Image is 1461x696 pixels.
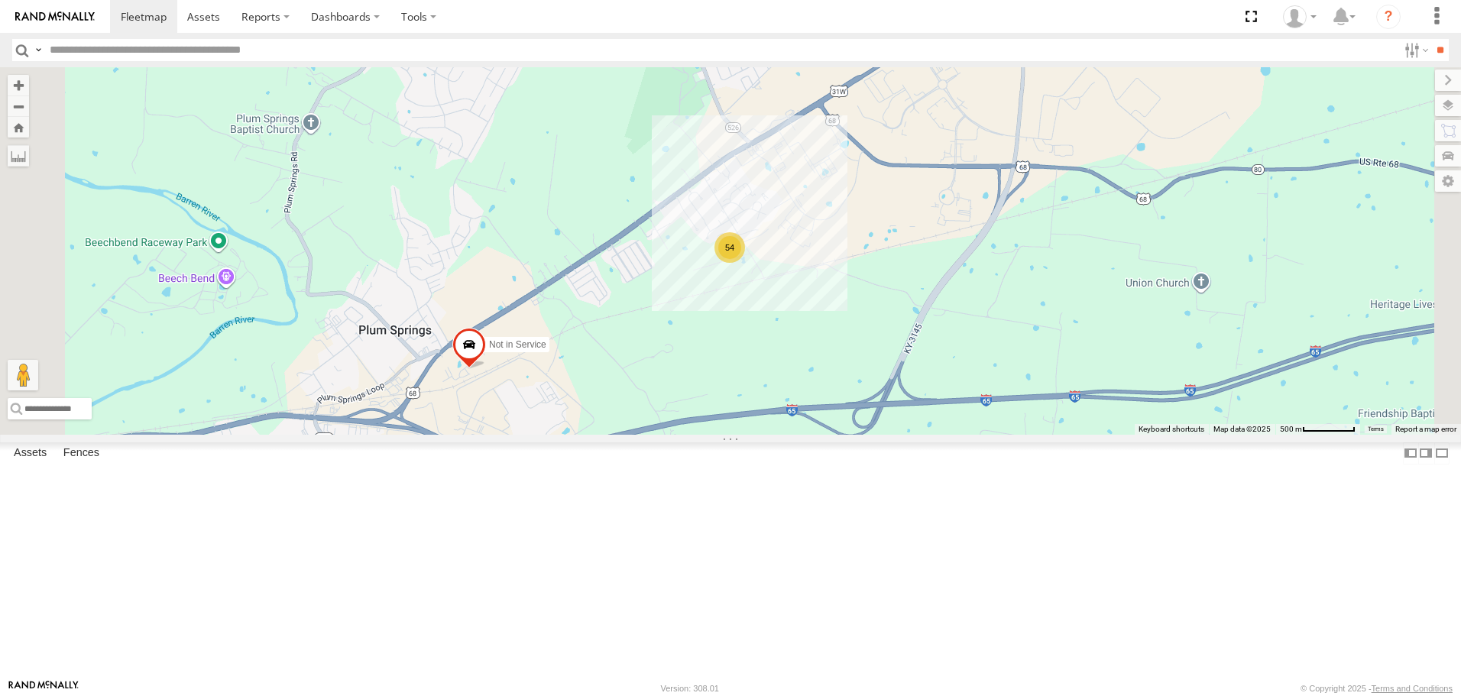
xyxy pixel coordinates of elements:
[15,11,95,22] img: rand-logo.svg
[1434,442,1450,465] label: Hide Summary Table
[1376,5,1401,29] i: ?
[489,339,546,350] span: Not in Service
[714,232,745,263] div: 54
[1418,442,1433,465] label: Dock Summary Table to the Right
[8,75,29,95] button: Zoom in
[661,684,719,693] div: Version: 308.01
[1275,424,1360,435] button: Map Scale: 500 m per 66 pixels
[8,145,29,167] label: Measure
[1368,426,1384,432] a: Terms (opens in new tab)
[1435,170,1461,192] label: Map Settings
[1139,424,1204,435] button: Keyboard shortcuts
[1398,39,1431,61] label: Search Filter Options
[1213,425,1271,433] span: Map data ©2025
[6,443,54,465] label: Assets
[32,39,44,61] label: Search Query
[8,360,38,390] button: Drag Pegman onto the map to open Street View
[1403,442,1418,465] label: Dock Summary Table to the Left
[1395,425,1456,433] a: Report a map error
[1301,684,1453,693] div: © Copyright 2025 -
[8,95,29,117] button: Zoom out
[1280,425,1302,433] span: 500 m
[1372,684,1453,693] a: Terms and Conditions
[8,681,79,696] a: Visit our Website
[8,117,29,138] button: Zoom Home
[56,443,107,465] label: Fences
[1278,5,1322,28] div: Nele .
